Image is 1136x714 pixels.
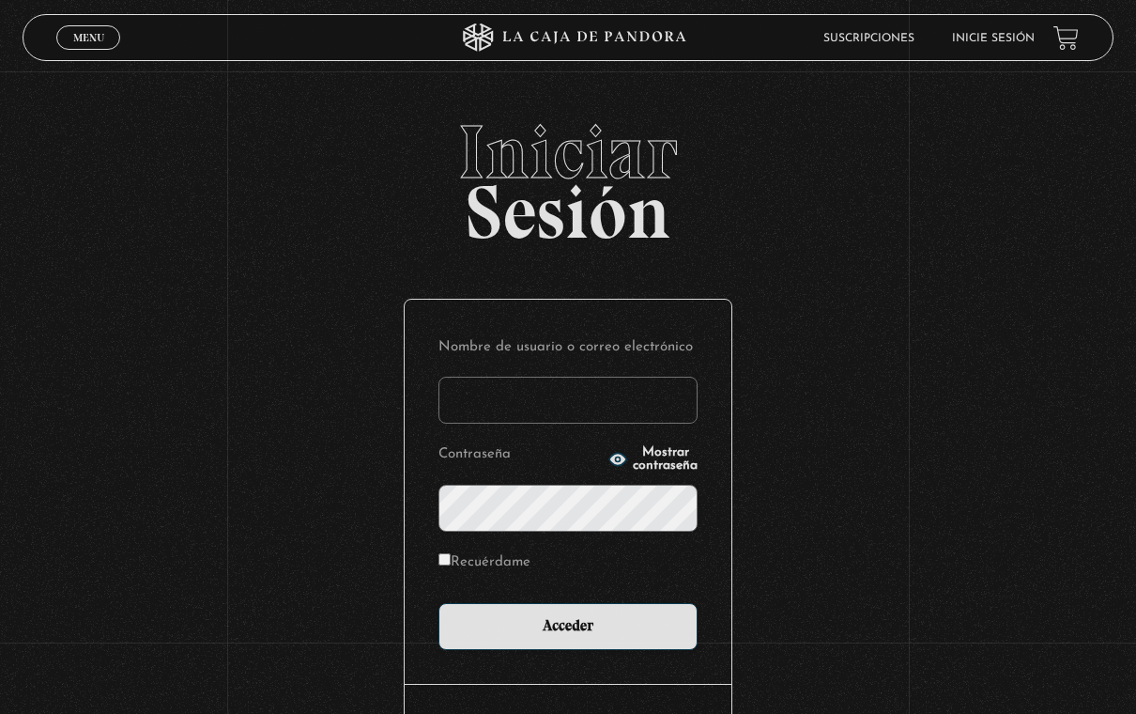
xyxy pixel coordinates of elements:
[67,48,111,61] span: Cerrar
[23,115,1113,190] span: Iniciar
[23,115,1113,235] h2: Sesión
[608,446,698,473] button: Mostrar contraseña
[952,33,1035,44] a: Inicie sesión
[438,603,698,650] input: Acceder
[73,32,104,43] span: Menu
[438,334,698,363] label: Nombre de usuario o correo electrónico
[823,33,914,44] a: Suscripciones
[438,553,451,566] input: Recuérdame
[438,549,530,578] label: Recuérdame
[438,441,603,470] label: Contraseña
[1053,25,1079,51] a: View your shopping cart
[633,446,698,473] span: Mostrar contraseña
